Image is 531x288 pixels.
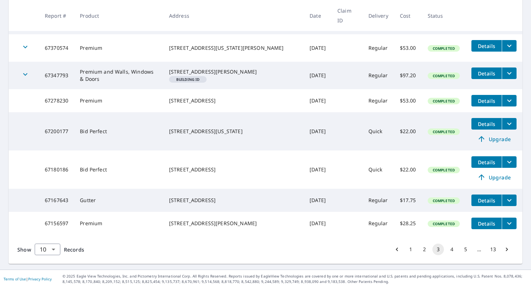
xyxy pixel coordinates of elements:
span: Records [64,246,84,253]
div: … [474,246,485,253]
button: detailsBtn-67370574 [471,40,502,52]
button: detailsBtn-67200177 [471,118,502,130]
button: Go to page 1 [405,244,416,255]
span: Details [476,220,497,227]
td: $22.00 [394,150,422,189]
span: Completed [428,99,459,104]
nav: pagination navigation [390,244,514,255]
span: Details [476,97,497,104]
td: Regular [363,212,394,235]
div: [STREET_ADDRESS] [169,166,298,173]
span: Completed [428,73,459,78]
em: Building ID [176,78,200,81]
span: Upgrade [476,135,512,143]
td: Premium [74,212,163,235]
span: Completed [428,198,459,203]
div: [STREET_ADDRESS][US_STATE] [169,128,298,135]
td: Gutter [74,189,163,212]
td: [DATE] [304,212,332,235]
div: [STREET_ADDRESS][PERSON_NAME] [169,220,298,227]
button: detailsBtn-67180186 [471,156,502,168]
button: filesDropdownBtn-67278230 [502,95,517,106]
span: Details [476,159,497,166]
button: detailsBtn-67156597 [471,218,502,229]
span: Show [17,246,31,253]
button: filesDropdownBtn-67156597 [502,218,517,229]
button: detailsBtn-67278230 [471,95,502,106]
button: Go to page 4 [446,244,458,255]
span: Details [476,121,497,127]
button: Go to page 5 [460,244,471,255]
td: 67167643 [39,189,74,212]
td: 67278230 [39,89,74,112]
td: Regular [363,34,394,62]
div: [STREET_ADDRESS] [169,97,298,104]
span: Upgrade [476,173,512,182]
div: [STREET_ADDRESS] [169,197,298,204]
div: Show 10 records [35,244,60,255]
button: filesDropdownBtn-67167643 [502,195,517,206]
p: | [4,277,52,281]
span: Details [476,70,497,77]
div: [STREET_ADDRESS][US_STATE][PERSON_NAME] [169,44,298,52]
td: 67370574 [39,34,74,62]
td: Quick [363,112,394,150]
button: detailsBtn-67347793 [471,67,502,79]
td: [DATE] [304,34,332,62]
button: detailsBtn-67167643 [471,195,502,206]
span: Completed [428,221,459,226]
td: [DATE] [304,150,332,189]
td: Regular [363,89,394,112]
td: $17.75 [394,189,422,212]
a: Upgrade [471,133,517,145]
td: Premium and Walls, Windows & Doors [74,62,163,89]
div: 10 [35,239,60,259]
span: Completed [428,129,459,134]
button: filesDropdownBtn-67180186 [502,156,517,168]
div: [STREET_ADDRESS][PERSON_NAME] [169,68,298,75]
a: Privacy Policy [28,276,52,282]
td: Premium [74,89,163,112]
td: $53.00 [394,89,422,112]
td: $28.25 [394,212,422,235]
td: Bid Perfect [74,150,163,189]
button: Go to page 2 [419,244,430,255]
td: 67200177 [39,112,74,150]
td: Bid Perfect [74,112,163,150]
button: filesDropdownBtn-67370574 [502,40,517,52]
td: [DATE] [304,189,332,212]
button: Go to next page [501,244,513,255]
button: Go to previous page [391,244,403,255]
button: filesDropdownBtn-67347793 [502,67,517,79]
a: Upgrade [471,171,517,183]
td: [DATE] [304,112,332,150]
td: $53.00 [394,34,422,62]
button: page 3 [432,244,444,255]
td: $22.00 [394,112,422,150]
button: filesDropdownBtn-67200177 [502,118,517,130]
td: 67156597 [39,212,74,235]
td: Regular [363,189,394,212]
span: Details [476,197,497,204]
p: © 2025 Eagle View Technologies, Inc. and Pictometry International Corp. All Rights Reserved. Repo... [62,274,527,284]
button: Go to page 13 [487,244,499,255]
td: $97.20 [394,62,422,89]
span: Details [476,43,497,49]
span: Completed [428,46,459,51]
td: 67347793 [39,62,74,89]
a: Terms of Use [4,276,26,282]
td: [DATE] [304,62,332,89]
td: [DATE] [304,89,332,112]
td: 67180186 [39,150,74,189]
td: Regular [363,62,394,89]
td: Quick [363,150,394,189]
td: Premium [74,34,163,62]
span: Completed [428,167,459,173]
